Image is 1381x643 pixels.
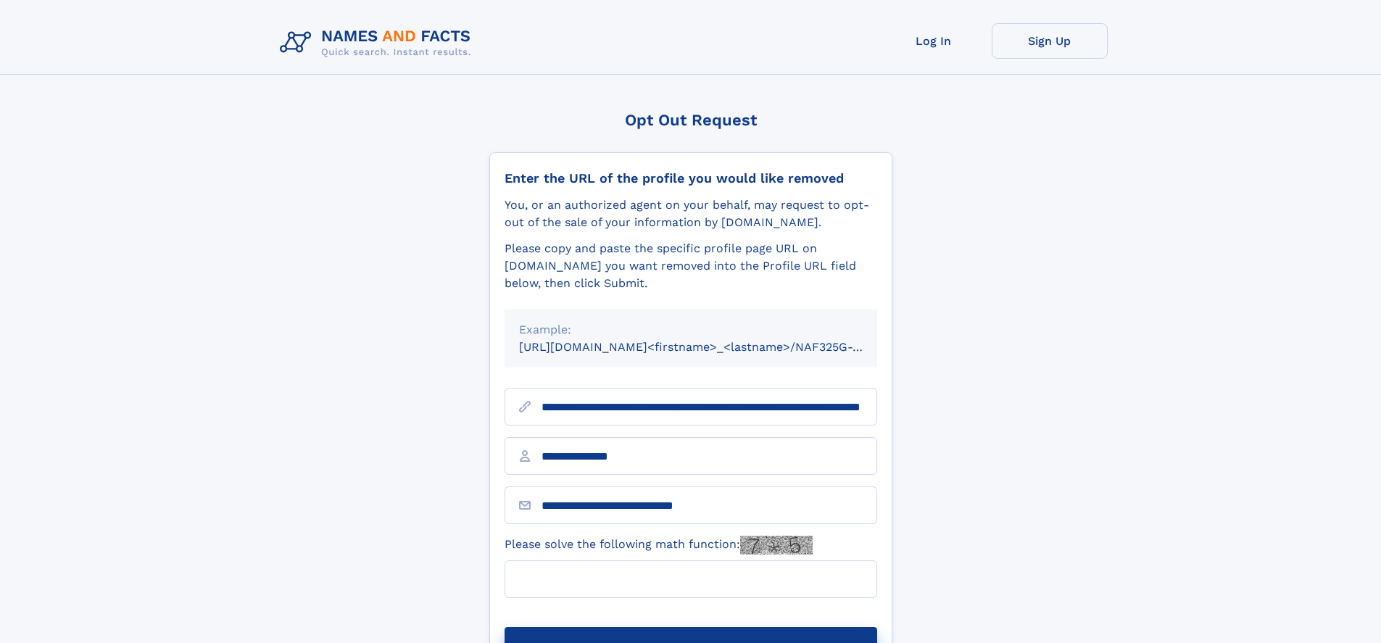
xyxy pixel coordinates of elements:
img: Logo Names and Facts [274,23,483,62]
small: [URL][DOMAIN_NAME]<firstname>_<lastname>/NAF325G-xxxxxxxx [519,340,905,354]
div: Enter the URL of the profile you would like removed [505,170,877,186]
a: Log In [876,23,992,59]
div: Opt Out Request [489,111,892,129]
div: Example: [519,321,863,339]
a: Sign Up [992,23,1108,59]
div: You, or an authorized agent on your behalf, may request to opt-out of the sale of your informatio... [505,196,877,231]
div: Please copy and paste the specific profile page URL on [DOMAIN_NAME] you want removed into the Pr... [505,240,877,292]
label: Please solve the following math function: [505,536,813,555]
